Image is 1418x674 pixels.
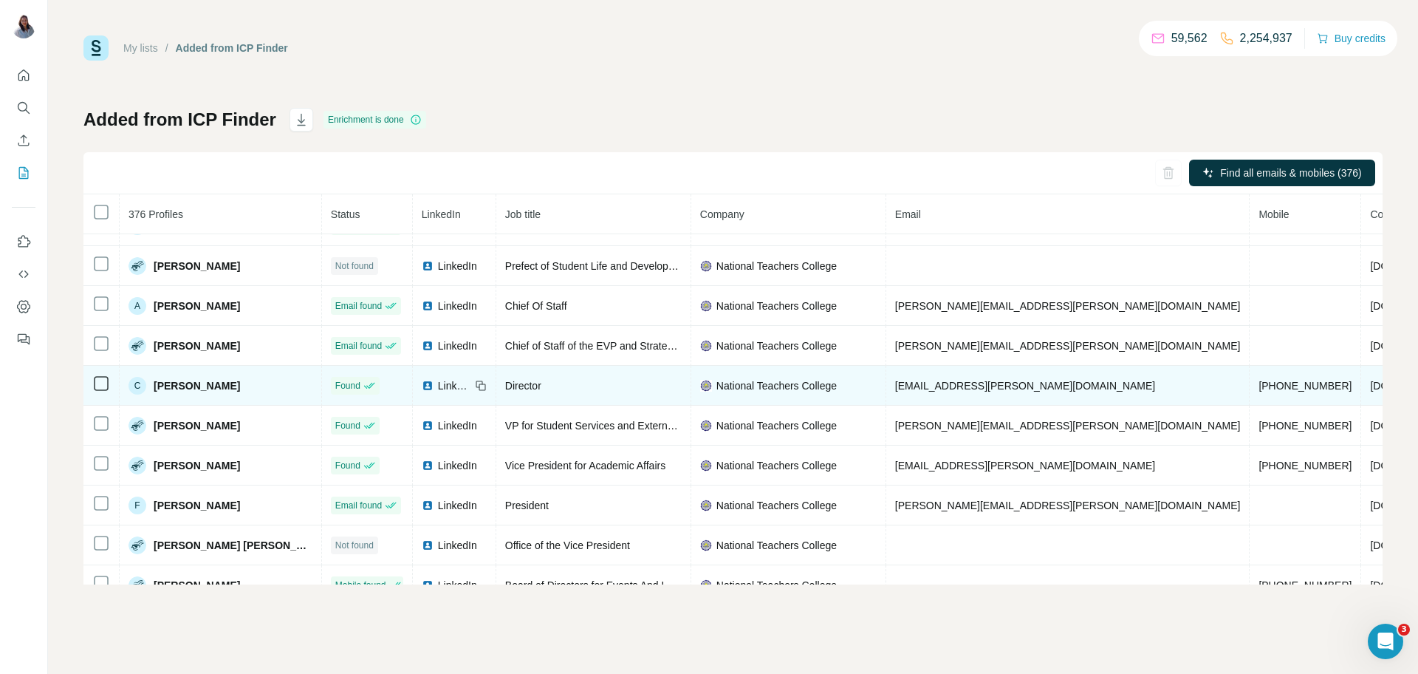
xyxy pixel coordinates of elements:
[505,500,549,511] span: President
[716,378,837,393] span: National Teachers College
[154,418,240,433] span: [PERSON_NAME]
[123,42,158,54] a: My lists
[129,497,146,514] div: F
[422,260,434,272] img: LinkedIn logo
[422,300,434,312] img: LinkedIn logo
[83,35,109,61] img: Surfe Logo
[700,340,712,352] img: company-logo
[1171,30,1208,47] p: 59,562
[700,579,712,591] img: company-logo
[438,538,477,553] span: LinkedIn
[505,260,691,272] span: Prefect of Student Life and Development
[1258,208,1289,220] span: Mobile
[1220,166,1361,180] span: Find all emails & mobiles (376)
[12,15,35,38] img: Avatar
[129,257,146,275] img: Avatar
[438,378,470,393] span: LinkedIn
[12,293,35,320] button: Dashboard
[716,338,837,353] span: National Teachers College
[12,326,35,353] button: Feedback
[422,380,434,392] img: LinkedIn logo
[335,259,374,273] span: Not found
[335,379,360,392] span: Found
[129,576,146,594] img: Avatar
[895,460,1155,472] span: [EMAIL_ADDRESS][PERSON_NAME][DOMAIN_NAME]
[154,378,240,393] span: [PERSON_NAME]
[154,538,312,553] span: [PERSON_NAME] [PERSON_NAME]
[895,300,1241,312] span: [PERSON_NAME][EMAIL_ADDRESS][PERSON_NAME][DOMAIN_NAME]
[438,338,477,353] span: LinkedIn
[1189,160,1375,186] button: Find all emails & mobiles (376)
[154,578,240,593] span: [PERSON_NAME]
[12,62,35,89] button: Quick start
[422,420,434,432] img: LinkedIn logo
[716,498,837,513] span: National Teachers College
[700,208,744,220] span: Company
[165,41,168,55] li: /
[1258,460,1352,472] span: [PHONE_NUMBER]
[129,417,146,435] img: Avatar
[700,260,712,272] img: company-logo
[154,498,240,513] span: [PERSON_NAME]
[438,498,477,513] span: LinkedIn
[1368,624,1403,659] iframe: Intercom live chat
[129,337,146,355] img: Avatar
[716,578,837,593] span: National Teachers College
[422,579,434,591] img: LinkedIn logo
[83,108,276,132] h1: Added from ICP Finder
[716,259,837,273] span: National Teachers College
[438,418,477,433] span: LinkedIn
[1258,579,1352,591] span: [PHONE_NUMBER]
[1398,624,1410,636] span: 3
[154,259,240,273] span: [PERSON_NAME]
[335,419,360,432] span: Found
[716,418,837,433] span: National Teachers College
[716,538,837,553] span: National Teachers College
[438,299,477,313] span: LinkedIn
[335,299,382,313] span: Email found
[422,500,434,511] img: LinkedIn logo
[700,420,712,432] img: company-logo
[505,380,541,392] span: Director
[129,297,146,315] div: A
[438,578,477,593] span: LinkedIn
[335,579,386,592] span: Mobile found
[505,579,702,591] span: Board of Directors for Events And Logistics
[12,261,35,287] button: Use Surfe API
[422,539,434,551] img: LinkedIn logo
[505,300,567,312] span: Chief Of Staff
[505,420,707,432] span: VP for Student Services and External Affairs
[505,539,630,551] span: Office of the Vice President
[1317,28,1386,49] button: Buy credits
[422,340,434,352] img: LinkedIn logo
[505,340,789,352] span: Chief of Staff of the EVP and Strategy and Planning Associate
[438,259,477,273] span: LinkedIn
[700,500,712,511] img: company-logo
[176,41,288,55] div: Added from ICP Finder
[700,300,712,312] img: company-logo
[12,160,35,186] button: My lists
[335,459,360,472] span: Found
[895,340,1241,352] span: [PERSON_NAME][EMAIL_ADDRESS][PERSON_NAME][DOMAIN_NAME]
[422,460,434,472] img: LinkedIn logo
[895,420,1241,432] span: [PERSON_NAME][EMAIL_ADDRESS][PERSON_NAME][DOMAIN_NAME]
[331,208,360,220] span: Status
[700,539,712,551] img: company-logo
[716,299,837,313] span: National Teachers College
[1258,380,1352,392] span: [PHONE_NUMBER]
[716,458,837,473] span: National Teachers College
[700,380,712,392] img: company-logo
[154,299,240,313] span: [PERSON_NAME]
[438,458,477,473] span: LinkedIn
[154,338,240,353] span: [PERSON_NAME]
[335,339,382,353] span: Email found
[154,458,240,473] span: [PERSON_NAME]
[505,460,665,472] span: Vice President for Academic Affairs
[129,537,146,554] img: Avatar
[1240,30,1292,47] p: 2,254,937
[895,500,1241,511] span: [PERSON_NAME][EMAIL_ADDRESS][PERSON_NAME][DOMAIN_NAME]
[12,127,35,154] button: Enrich CSV
[129,208,183,220] span: 376 Profiles
[422,208,461,220] span: LinkedIn
[1258,420,1352,432] span: [PHONE_NUMBER]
